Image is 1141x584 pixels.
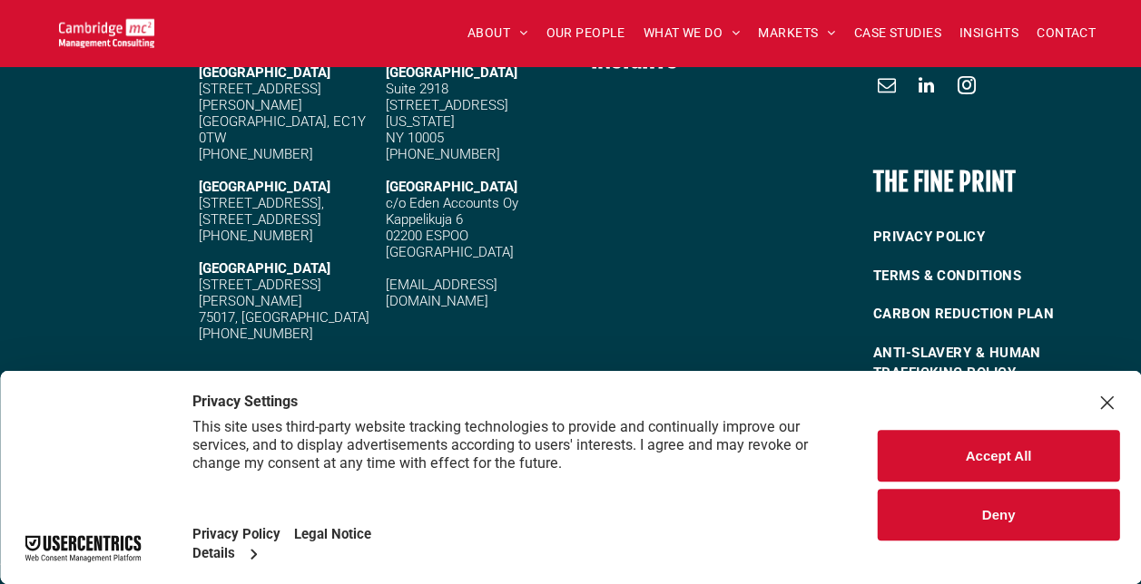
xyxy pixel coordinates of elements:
[386,113,455,130] span: [US_STATE]
[199,277,321,309] span: [STREET_ADDRESS][PERSON_NAME]
[199,195,324,211] span: [STREET_ADDRESS],
[386,277,497,309] a: [EMAIL_ADDRESS][DOMAIN_NAME]
[386,146,500,162] span: [PHONE_NUMBER]
[386,97,508,113] span: [STREET_ADDRESS]
[59,21,154,40] a: Your Business Transformed | Cambridge Management Consulting
[873,257,1120,296] a: TERMS & CONDITIONS
[873,218,1120,257] a: PRIVACY POLICY
[199,260,330,277] strong: [GEOGRAPHIC_DATA]
[749,19,844,47] a: MARKETS
[950,19,1028,47] a: INSIGHTS
[873,295,1120,334] a: CARBON REDUCTION PLAN
[199,81,366,146] span: [STREET_ADDRESS][PERSON_NAME] [GEOGRAPHIC_DATA], EC1Y 0TW
[199,309,369,326] span: 75017, [GEOGRAPHIC_DATA]
[199,179,330,195] strong: [GEOGRAPHIC_DATA]
[873,334,1120,393] a: ANTI-SLAVERY & HUMAN TRAFFICKING POLICY
[873,72,900,103] a: email
[59,18,154,48] img: Go to Homepage
[386,179,517,195] span: [GEOGRAPHIC_DATA]
[199,326,313,342] span: [PHONE_NUMBER]
[199,211,321,228] span: [STREET_ADDRESS]
[536,19,634,47] a: OUR PEOPLE
[386,64,517,81] span: [GEOGRAPHIC_DATA]
[386,81,448,97] span: Suite 2918
[199,64,330,81] strong: [GEOGRAPHIC_DATA]
[873,166,1016,198] b: THE FINE PRINT
[845,19,950,47] a: CASE STUDIES
[386,195,518,260] span: c/o Eden Accounts Oy Kappelikuja 6 02200 ESPOO [GEOGRAPHIC_DATA]
[1028,19,1105,47] a: CONTACT
[913,72,940,103] a: linkedin
[953,72,980,103] a: instagram
[458,19,537,47] a: ABOUT
[199,146,313,162] span: [PHONE_NUMBER]
[199,228,313,244] span: [PHONE_NUMBER]
[386,130,444,146] span: NY 10005
[634,19,750,47] a: WHAT WE DO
